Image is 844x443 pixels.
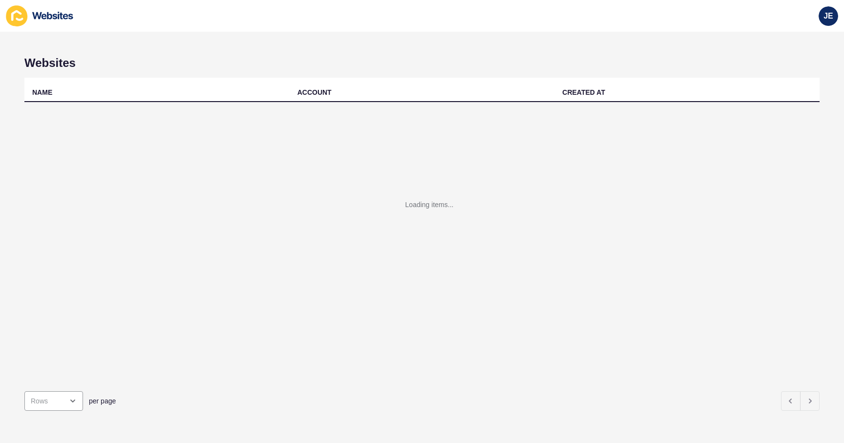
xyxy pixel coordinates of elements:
[562,87,605,97] div: CREATED AT
[405,200,454,210] div: Loading items...
[24,56,820,70] h1: Websites
[89,396,116,406] span: per page
[823,11,833,21] span: JE
[32,87,52,97] div: NAME
[297,87,332,97] div: ACCOUNT
[24,391,83,411] div: open menu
